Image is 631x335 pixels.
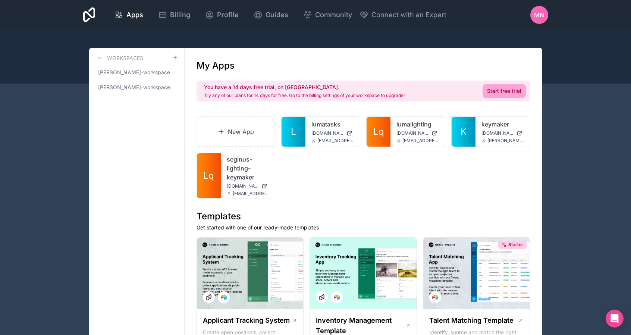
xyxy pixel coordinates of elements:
[396,130,439,136] a: [DOMAIN_NAME]
[266,10,288,20] span: Guides
[534,10,544,19] span: MN
[197,60,235,72] h1: My Apps
[311,120,354,129] a: lumatasks
[282,117,305,147] a: L
[311,130,343,136] span: [DOMAIN_NAME]
[402,138,439,144] span: [EMAIL_ADDRESS][DOMAIN_NAME]
[508,242,523,248] span: Starter
[432,294,438,300] img: Airtable Logo
[317,138,354,144] span: [EMAIL_ADDRESS][DOMAIN_NAME]
[221,294,227,300] img: Airtable Logo
[429,315,514,326] h1: Talent Matching Template
[227,183,269,189] a: [DOMAIN_NAME]
[197,116,276,147] a: New App
[197,224,530,231] p: Get started with one of our ready-made templates
[396,120,439,129] a: lumalighting
[461,126,467,138] span: K
[481,130,524,136] a: [DOMAIN_NAME]
[95,54,143,63] a: Workspaces
[371,10,446,20] span: Connect with an Expert
[109,7,149,23] a: Apps
[98,69,170,76] span: [PERSON_NAME]-workspace
[248,7,294,23] a: Guides
[227,183,259,189] span: [DOMAIN_NAME]
[606,310,624,328] div: Open Intercom Messenger
[203,315,290,326] h1: Applicant Tracking System
[95,66,178,79] a: [PERSON_NAME]-workspace
[199,7,245,23] a: Profile
[483,84,526,98] a: Start free trial
[481,130,514,136] span: [DOMAIN_NAME]
[204,93,405,98] p: Try any of our plans for 14 days for free. Go to the billing settings of your workspace to upgrade!
[481,120,524,129] a: keymaker
[315,10,352,20] span: Community
[197,210,530,222] h1: Templates
[204,84,405,91] h2: You have a 14 days free trial, on [GEOGRAPHIC_DATA].
[311,130,354,136] a: [DOMAIN_NAME]
[126,10,143,20] span: Apps
[170,10,190,20] span: Billing
[297,7,358,23] a: Community
[203,170,214,182] span: Lq
[487,138,524,144] span: [PERSON_NAME][EMAIL_ADDRESS][DOMAIN_NAME]
[98,84,170,91] span: [PERSON_NAME]-workspace
[152,7,196,23] a: Billing
[197,153,221,198] a: Lq
[360,10,446,20] button: Connect with an Expert
[367,117,390,147] a: Lq
[227,155,269,182] a: seginus-lighting-keymaker
[291,126,296,138] span: L
[233,191,269,197] span: [EMAIL_ADDRESS][DOMAIN_NAME]
[107,54,143,62] h3: Workspaces
[95,81,178,94] a: [PERSON_NAME]-workspace
[373,126,384,138] span: Lq
[217,10,239,20] span: Profile
[452,117,475,147] a: K
[396,130,428,136] span: [DOMAIN_NAME]
[334,294,340,300] img: Airtable Logo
